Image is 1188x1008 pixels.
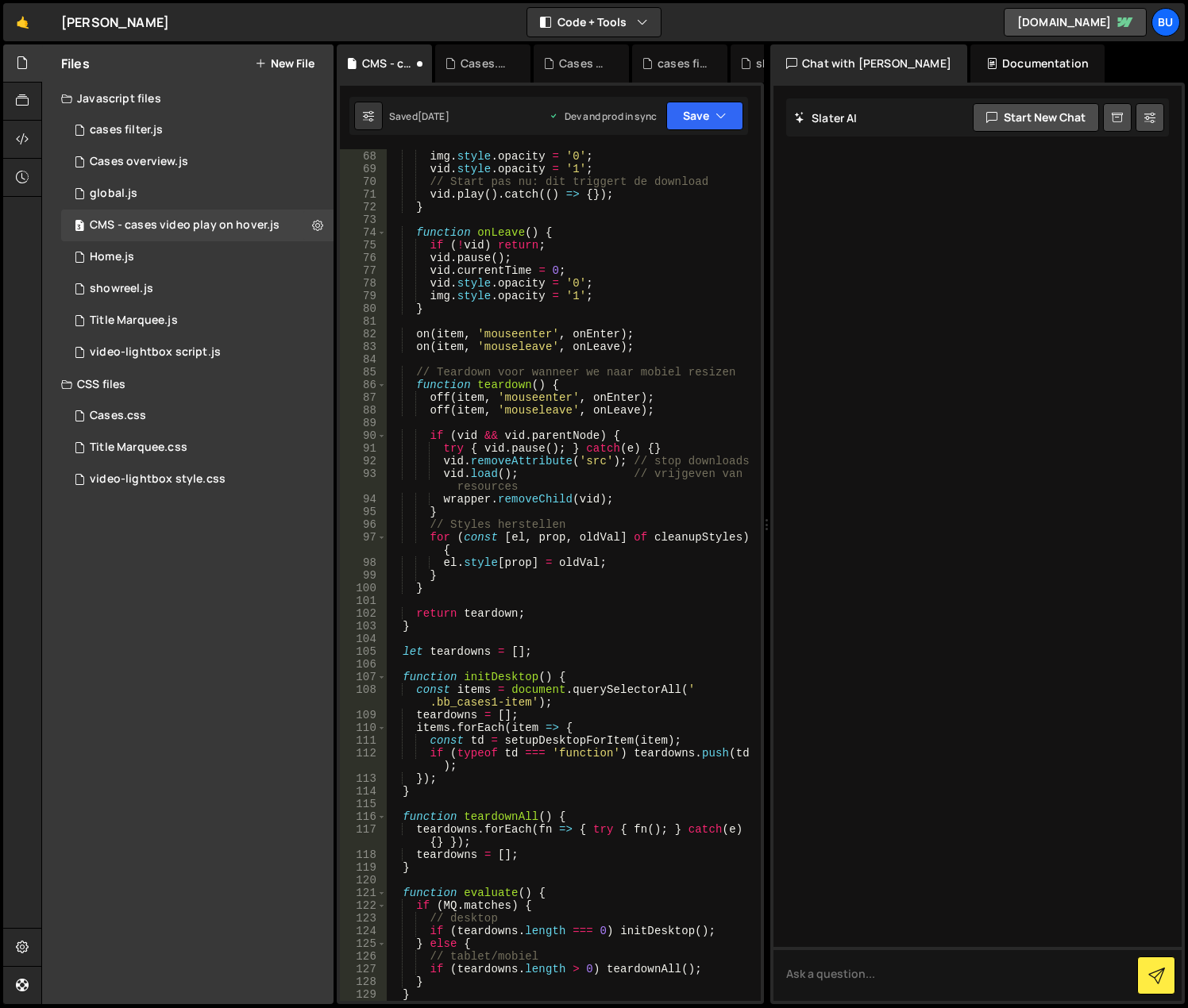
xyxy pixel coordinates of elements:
[340,556,387,569] div: 98
[340,709,387,721] div: 109
[340,912,387,925] div: 123
[340,658,387,671] div: 106
[90,250,134,264] div: Home.js
[666,102,743,130] button: Save
[340,226,387,239] div: 74
[340,277,387,290] div: 78
[340,975,387,988] div: 128
[3,3,42,41] a: 🤙
[340,467,387,493] div: 93
[1004,8,1147,37] a: [DOMAIN_NAME]
[340,848,387,861] div: 118
[340,455,387,467] div: 92
[340,239,387,252] div: 75
[340,264,387,277] div: 77
[1151,8,1180,37] a: Bu
[340,747,387,772] div: 112
[340,150,387,163] div: 68
[75,221,84,233] span: 3
[90,441,187,455] div: Title Marquee.css
[340,810,387,823] div: 116
[340,328,387,340] div: 82
[340,620,387,633] div: 103
[61,55,90,72] h2: Files
[549,110,657,123] div: Dev and prod in sync
[340,163,387,175] div: 69
[340,493,387,506] div: 94
[340,391,387,404] div: 87
[340,353,387,366] div: 84
[90,409,146,423] div: Cases.css
[340,963,387,975] div: 127
[340,785,387,798] div: 114
[527,8,661,37] button: Code + Tools
[61,305,334,337] div: 16080/43931.js
[389,110,449,123] div: Saved
[90,123,163,137] div: cases filter.js
[340,925,387,937] div: 124
[340,175,387,188] div: 70
[340,734,387,747] div: 111
[418,110,449,123] div: [DATE]
[61,241,334,273] div: 16080/43136.js
[61,178,334,210] div: 16080/45708.js
[340,188,387,201] div: 71
[340,379,387,391] div: 86
[340,340,387,353] div: 83
[61,400,334,432] div: 16080/45757.css
[90,282,153,296] div: showreel.js
[340,582,387,594] div: 100
[340,315,387,328] div: 81
[340,798,387,810] div: 115
[970,44,1105,83] div: Documentation
[90,187,137,201] div: global.js
[340,506,387,518] div: 95
[61,210,334,241] div: 16080/43141.js
[340,633,387,645] div: 104
[61,432,334,464] div: 16080/43930.css
[340,569,387,582] div: 99
[340,607,387,620] div: 102
[340,252,387,264] div: 76
[340,366,387,379] div: 85
[340,861,387,874] div: 119
[340,899,387,912] div: 122
[340,988,387,1001] div: 129
[340,518,387,531] div: 96
[340,874,387,887] div: 120
[90,218,280,233] div: CMS - cases video play on hover.js
[770,44,967,83] div: Chat with [PERSON_NAME]
[255,57,314,70] button: New File
[340,823,387,848] div: 117
[340,442,387,455] div: 91
[340,887,387,899] div: 121
[362,56,413,71] div: CMS - cases video play on hover.js
[340,721,387,734] div: 110
[340,937,387,950] div: 125
[340,417,387,429] div: 89
[42,368,334,400] div: CSS files
[340,290,387,302] div: 79
[90,155,188,169] div: Cases overview.js
[61,114,334,146] div: 16080/44245.js
[61,273,334,305] div: showreel.js
[340,950,387,963] div: 126
[340,772,387,785] div: 113
[90,472,226,487] div: video-lightbox style.css
[61,337,334,368] div: 16080/43926.js
[461,56,511,71] div: Cases.css
[340,429,387,442] div: 90
[559,56,610,71] div: Cases overview.js
[340,683,387,709] div: 108
[340,531,387,556] div: 97
[340,302,387,315] div: 80
[340,214,387,226] div: 73
[658,56,708,71] div: cases filter.js
[61,146,334,178] div: 16080/46119.js
[340,404,387,417] div: 88
[340,594,387,607] div: 101
[90,314,178,328] div: Title Marquee.js
[90,345,221,360] div: video-lightbox script.js
[973,103,1099,132] button: Start new chat
[756,56,807,71] div: showreel.js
